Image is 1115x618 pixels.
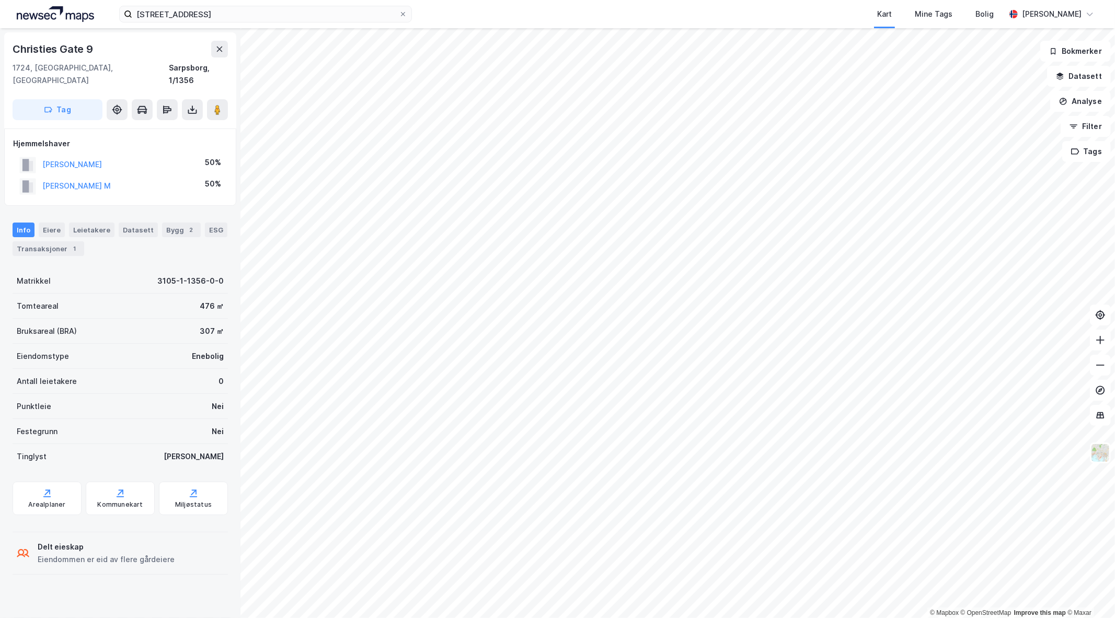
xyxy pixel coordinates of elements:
[200,325,224,337] div: 307 ㎡
[1061,116,1111,137] button: Filter
[38,553,175,566] div: Eiendommen er eid av flere gårdeiere
[205,156,221,169] div: 50%
[13,223,35,237] div: Info
[162,223,201,237] div: Bygg
[70,243,80,254] div: 1
[200,300,224,312] div: 476 ㎡
[97,500,143,509] div: Kommunekart
[17,450,47,463] div: Tinglyst
[930,609,959,616] a: Mapbox
[1063,568,1115,618] iframe: Chat Widget
[1063,568,1115,618] div: Kontrollprogram for chat
[13,62,169,87] div: 1724, [GEOGRAPHIC_DATA], [GEOGRAPHIC_DATA]
[157,275,224,287] div: 3105-1-1356-0-0
[13,137,227,150] div: Hjemmelshaver
[205,223,227,237] div: ESG
[17,400,51,413] div: Punktleie
[17,275,51,287] div: Matrikkel
[1040,41,1111,62] button: Bokmerker
[205,178,221,190] div: 50%
[192,350,224,363] div: Enebolig
[1047,66,1111,87] button: Datasett
[13,99,102,120] button: Tag
[1022,8,1082,20] div: [PERSON_NAME]
[175,500,212,509] div: Miljøstatus
[13,41,95,57] div: Christies Gate 9
[975,8,994,20] div: Bolig
[119,223,158,237] div: Datasett
[17,375,77,388] div: Antall leietakere
[132,6,399,22] input: Søk på adresse, matrikkel, gårdeiere, leietakere eller personer
[219,375,224,388] div: 0
[17,300,59,312] div: Tomteareal
[186,225,197,235] div: 2
[39,223,65,237] div: Eiere
[961,609,1011,616] a: OpenStreetMap
[212,425,224,438] div: Nei
[17,325,77,337] div: Bruksareal (BRA)
[17,425,58,438] div: Festegrunn
[915,8,952,20] div: Mine Tags
[17,350,69,363] div: Eiendomstype
[38,541,175,553] div: Delt eieskap
[877,8,892,20] div: Kart
[69,223,114,237] div: Leietakere
[164,450,224,463] div: [PERSON_NAME]
[17,6,94,22] img: logo.a4113a55bc3d86da70a041830d287a7e.svg
[212,400,224,413] div: Nei
[13,241,84,256] div: Transaksjoner
[28,500,65,509] div: Arealplaner
[169,62,228,87] div: Sarpsborg, 1/1356
[1090,443,1110,463] img: Z
[1014,609,1066,616] a: Improve this map
[1062,141,1111,162] button: Tags
[1050,91,1111,112] button: Analyse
